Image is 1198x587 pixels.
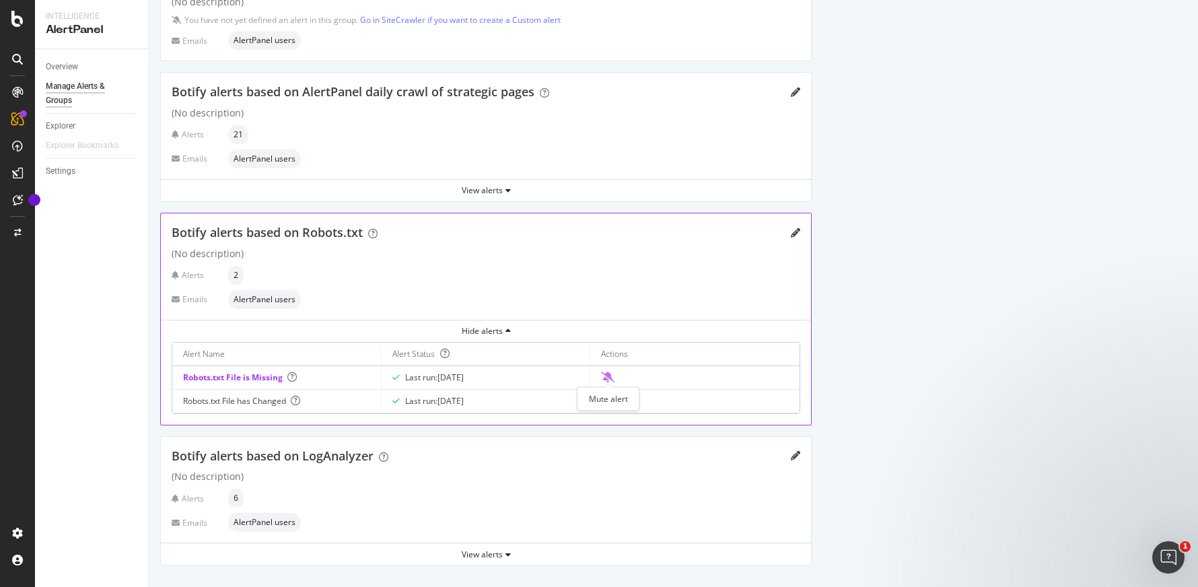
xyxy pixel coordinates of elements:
[234,518,295,526] span: AlertPanel users
[791,451,800,460] div: pencil
[161,320,811,342] button: Hide alerts
[234,36,295,44] span: AlertPanel users
[172,448,374,464] span: Botify alerts based on LogAnalyzer
[46,139,118,153] div: Explorer Bookmarks
[234,131,243,139] span: 21
[172,269,223,281] div: Alerts
[46,139,132,153] a: Explorer Bookmarks
[405,395,464,407] div: Last run: [DATE]
[172,293,223,305] div: Emails
[46,119,139,133] a: Explorer
[172,35,223,46] div: Emails
[228,125,248,144] div: neutral label
[161,543,811,565] button: View alerts
[172,106,800,120] div: (No description)
[360,14,561,26] a: Go in SiteCrawler if you want to create a Custom alert
[791,88,800,97] div: pencil
[172,343,382,366] th: Alert Name
[234,494,238,502] span: 6
[184,14,561,26] div: You have not yet defined an alert in this group.
[46,119,75,133] div: Explorer
[46,60,139,74] a: Overview
[601,372,614,382] div: bell-slash
[228,149,301,168] div: neutral label
[161,184,811,196] div: View alerts
[172,493,223,504] div: Alerts
[183,395,370,407] div: Robots.txt File has Changed
[161,180,811,201] button: View alerts
[234,271,238,279] span: 2
[228,489,244,508] div: neutral label
[46,60,78,74] div: Overview
[228,266,244,285] div: neutral label
[172,224,363,240] span: Botify alerts based on Robots.txt
[234,296,295,304] span: AlertPanel users
[228,31,301,50] div: neutral label
[46,79,139,108] a: Manage Alerts & Groups
[161,549,811,560] div: View alerts
[1180,541,1191,552] span: 1
[172,129,223,140] div: Alerts
[46,164,75,178] div: Settings
[791,228,800,238] div: pencil
[46,164,139,178] a: Settings
[161,325,811,337] div: Hide alerts
[382,343,591,366] th: Alert Status
[228,290,301,309] div: neutral label
[172,517,223,528] div: Emails
[228,513,301,532] div: neutral label
[405,372,464,384] div: Last run: [DATE]
[172,470,800,483] div: (No description)
[46,79,127,108] div: Manage Alerts & Groups
[1152,541,1185,574] iframe: Intercom live chat
[46,11,138,22] div: Intelligence
[183,372,370,384] div: Robots.txt File is Missing
[172,153,223,164] div: Emails
[46,22,138,38] div: AlertPanel
[234,155,295,163] span: AlertPanel users
[28,194,40,206] div: Tooltip anchor
[172,247,800,261] div: (No description)
[590,343,800,366] th: Actions
[577,387,639,411] div: Mute alert
[172,83,534,100] span: Botify alerts based on AlertPanel daily crawl of strategic pages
